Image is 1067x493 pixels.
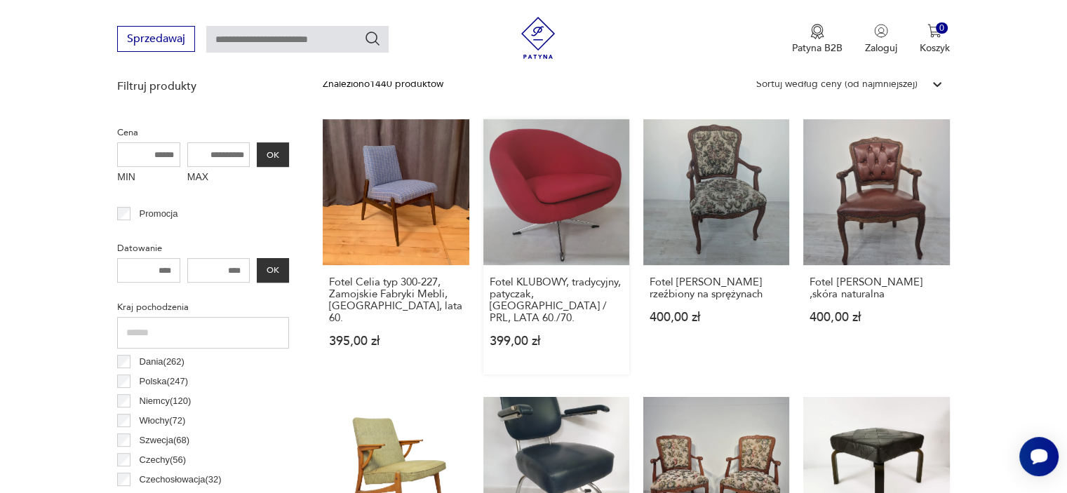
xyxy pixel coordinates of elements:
[117,167,180,189] label: MIN
[117,79,289,94] p: Filtruj produkty
[117,35,195,45] a: Sprzedawaj
[117,299,289,315] p: Kraj pochodzenia
[323,76,443,92] div: Znaleziono 1440 produktów
[140,374,188,389] p: Polska ( 247 )
[117,125,289,140] p: Cena
[140,206,178,222] p: Promocja
[936,22,948,34] div: 0
[323,119,469,374] a: Fotel Celia typ 300-227, Zamojskie Fabryki Mebli, Polska, lata 60.Fotel Celia typ 300-227, Zamojs...
[257,142,289,167] button: OK
[140,433,190,448] p: Szwecja ( 68 )
[810,24,824,39] img: Ikona medalu
[329,335,462,347] p: 395,00 zł
[810,276,943,300] h3: Fotel [PERSON_NAME] ,skóra naturalna
[792,24,843,55] a: Ikona medaluPatyna B2B
[517,17,559,59] img: Patyna - sklep z meblami i dekoracjami vintage
[140,472,222,487] p: Czechosłowacja ( 32 )
[927,24,941,38] img: Ikona koszyka
[257,258,289,283] button: OK
[140,393,192,409] p: Niemcy ( 120 )
[865,41,897,55] p: Zaloguj
[810,311,943,323] p: 400,00 zł
[140,354,184,370] p: Dania ( 262 )
[920,24,950,55] button: 0Koszyk
[803,119,949,374] a: Fotel ludwik ,skóra naturalnaFotel [PERSON_NAME] ,skóra naturalna400,00 zł
[1019,437,1059,476] iframe: Smartsupp widget button
[483,119,629,374] a: Fotel KLUBOWY, tradycyjny, patyczak, DDR / PRL, LATA 60./70.Fotel KLUBOWY, tradycyjny, patyczak, ...
[756,76,918,92] div: Sortuj według ceny (od najmniejszej)
[650,311,783,323] p: 400,00 zł
[643,119,789,374] a: Fotel Ludwikowski rzeźbiony na sprężynachFotel [PERSON_NAME] rzeźbiony na sprężynach400,00 zł
[920,41,950,55] p: Koszyk
[364,30,381,47] button: Szukaj
[874,24,888,38] img: Ikonka użytkownika
[792,41,843,55] p: Patyna B2B
[117,26,195,52] button: Sprzedawaj
[140,413,186,428] p: Włochy ( 72 )
[140,452,187,468] p: Czechy ( 56 )
[792,24,843,55] button: Patyna B2B
[865,24,897,55] button: Zaloguj
[187,167,250,189] label: MAX
[650,276,783,300] h3: Fotel [PERSON_NAME] rzeźbiony na sprężynach
[490,276,623,324] h3: Fotel KLUBOWY, tradycyjny, patyczak, [GEOGRAPHIC_DATA] / PRL, LATA 60./70.
[117,241,289,256] p: Datowanie
[329,276,462,324] h3: Fotel Celia typ 300-227, Zamojskie Fabryki Mebli, [GEOGRAPHIC_DATA], lata 60.
[490,335,623,347] p: 399,00 zł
